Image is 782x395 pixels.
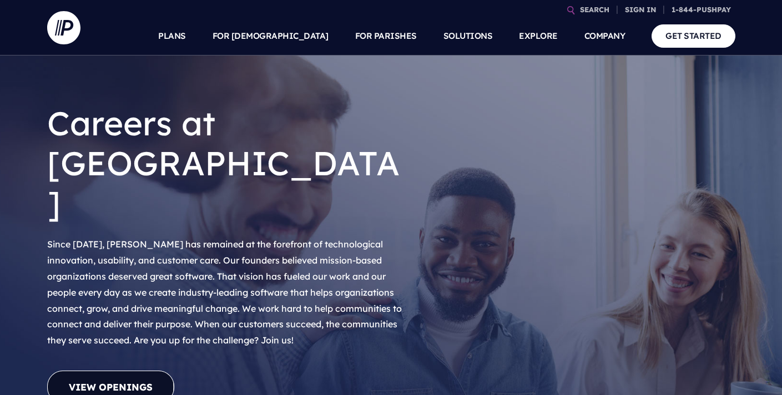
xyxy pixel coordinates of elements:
[355,17,417,55] a: FOR PARISHES
[443,17,493,55] a: SOLUTIONS
[584,17,625,55] a: COMPANY
[519,17,558,55] a: EXPLORE
[158,17,186,55] a: PLANS
[47,239,402,346] span: Since [DATE], [PERSON_NAME] has remained at the forefront of technological innovation, usability,...
[652,24,735,47] a: GET STARTED
[213,17,329,55] a: FOR [DEMOGRAPHIC_DATA]
[47,94,408,232] h1: Careers at [GEOGRAPHIC_DATA]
